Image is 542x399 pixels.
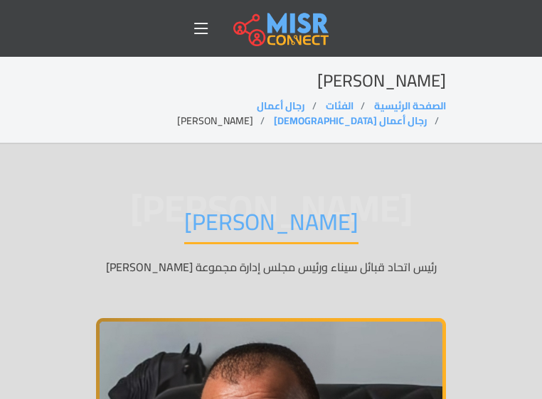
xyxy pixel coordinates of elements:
[257,97,305,115] a: رجال أعمال
[374,97,446,115] a: الصفحة الرئيسية
[274,111,427,130] a: رجال أعمال [DEMOGRAPHIC_DATA]
[177,114,272,129] li: [PERSON_NAME]
[233,11,329,46] img: main.misr_connect
[184,208,358,244] h1: [PERSON_NAME]
[96,71,446,92] h2: [PERSON_NAME]
[96,258,446,275] p: رئيس اتحاد قبائل سيناء ورئيس مجلس إدارة مجموعة [PERSON_NAME]
[326,97,354,115] a: الفئات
